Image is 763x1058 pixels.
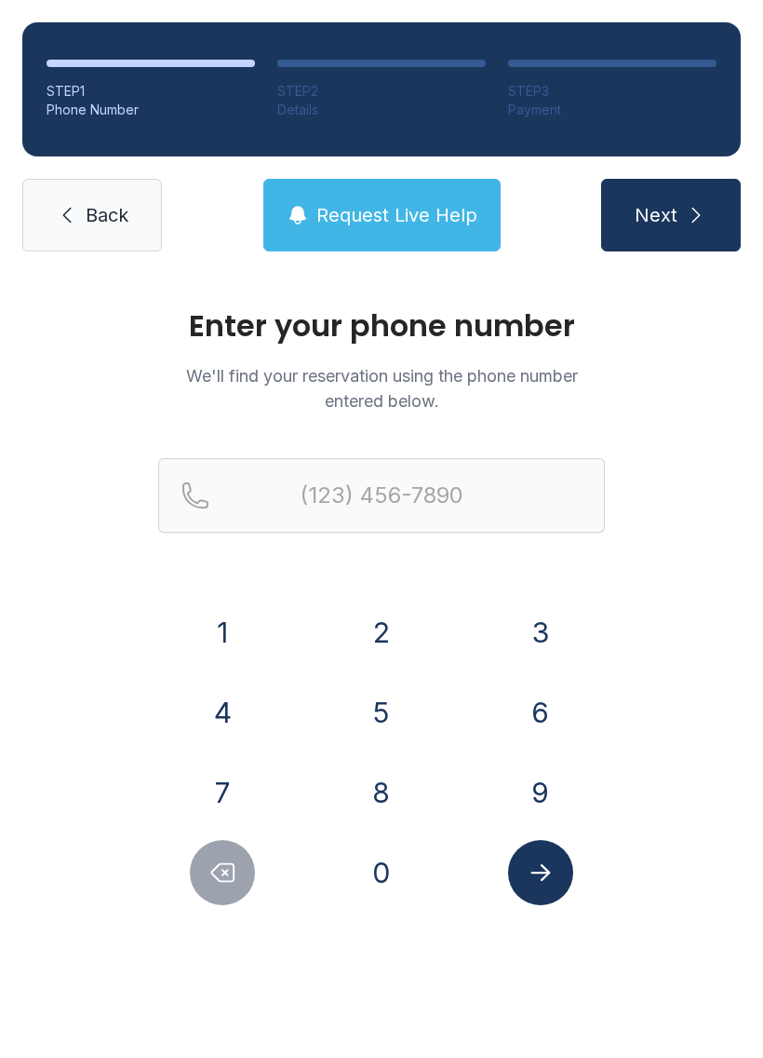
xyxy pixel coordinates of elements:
[349,680,414,745] button: 5
[47,101,255,119] div: Phone Number
[508,680,573,745] button: 6
[349,840,414,905] button: 0
[190,760,255,825] button: 7
[47,82,255,101] div: STEP 1
[158,311,605,341] h1: Enter your phone number
[508,600,573,665] button: 3
[316,202,477,228] span: Request Live Help
[190,840,255,905] button: Delete number
[158,363,605,414] p: We'll find your reservation using the phone number entered below.
[508,840,573,905] button: Submit lookup form
[349,600,414,665] button: 2
[635,202,677,228] span: Next
[508,82,716,101] div: STEP 3
[190,600,255,665] button: 1
[349,760,414,825] button: 8
[508,101,716,119] div: Payment
[86,202,128,228] span: Back
[508,760,573,825] button: 9
[277,82,486,101] div: STEP 2
[277,101,486,119] div: Details
[190,680,255,745] button: 4
[158,458,605,533] input: Reservation phone number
